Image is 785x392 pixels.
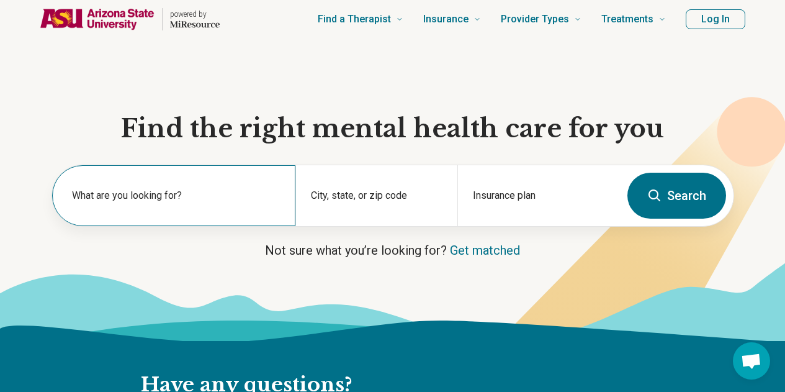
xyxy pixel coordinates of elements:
[52,112,734,145] h1: Find the right mental health care for you
[450,243,520,258] a: Get matched
[72,188,280,203] label: What are you looking for?
[627,173,726,219] button: Search
[501,11,569,28] span: Provider Types
[52,242,734,259] p: Not sure what you’re looking for?
[686,9,745,29] button: Log In
[318,11,391,28] span: Find a Therapist
[170,9,220,19] p: powered by
[601,11,653,28] span: Treatments
[423,11,469,28] span: Insurance
[733,342,770,380] div: Open chat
